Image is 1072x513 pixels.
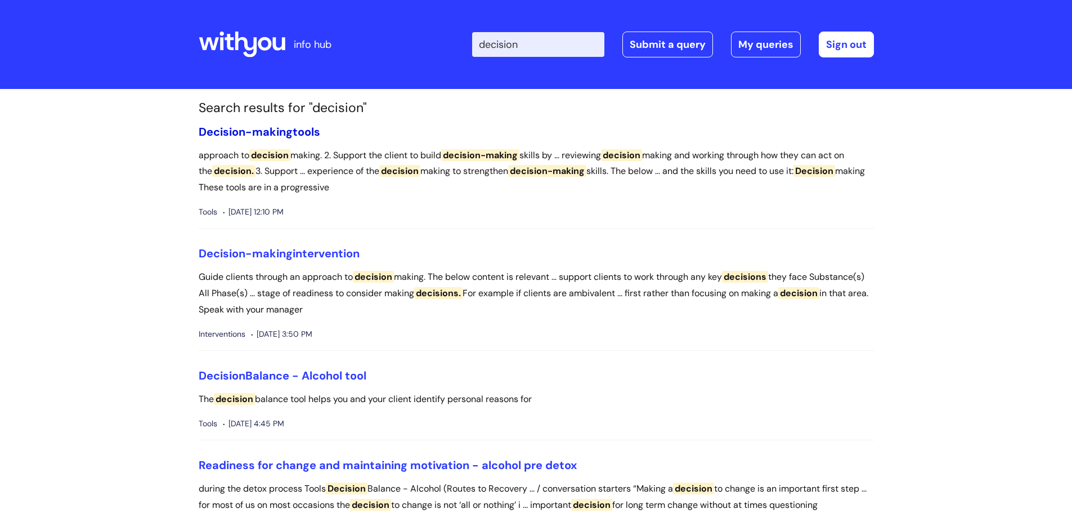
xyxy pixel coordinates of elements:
div: | - [472,32,874,57]
p: info hub [294,35,331,53]
span: decision [601,149,642,161]
p: The balance tool helps you and your client identify personal reasons for [199,391,874,408]
span: decision [214,393,255,405]
span: decision [353,271,394,283]
span: decision [379,165,420,177]
a: Decision-makingtools [199,124,320,139]
span: decision [350,499,391,511]
span: decision-making [441,149,519,161]
span: Interventions [199,327,245,341]
a: Decision-makingintervention [199,246,360,261]
span: decisions. [414,287,463,299]
a: Submit a query [622,32,713,57]
span: decision-making [508,165,586,177]
span: Decision-making [199,124,293,139]
span: [DATE] 3:50 PM [251,327,312,341]
span: Decision [199,368,245,383]
span: Decision-making [199,246,293,261]
span: Tools [199,417,217,431]
h1: Search results for "decision" [199,100,874,116]
span: decision [673,483,714,494]
a: Sign out [819,32,874,57]
span: [DATE] 12:10 PM [223,205,284,219]
span: Decision [793,165,835,177]
span: [DATE] 4:45 PM [223,417,284,431]
span: decision [778,287,819,299]
span: decisions [722,271,768,283]
span: Decision [326,483,367,494]
p: approach to making. 2. Support the client to build skills by ... reviewing making and working thr... [199,148,874,196]
a: Readiness for change and maintaining motivation - alcohol pre detox [199,458,577,472]
input: Search [472,32,604,57]
span: decision [249,149,290,161]
span: decision [571,499,612,511]
a: DecisionBalance - Alcohol tool [199,368,366,383]
span: Tools [199,205,217,219]
a: My queries [731,32,801,57]
p: Guide clients through an approach to making. The below content is relevant ... support clients to... [199,269,874,318]
span: decision. [212,165,255,177]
